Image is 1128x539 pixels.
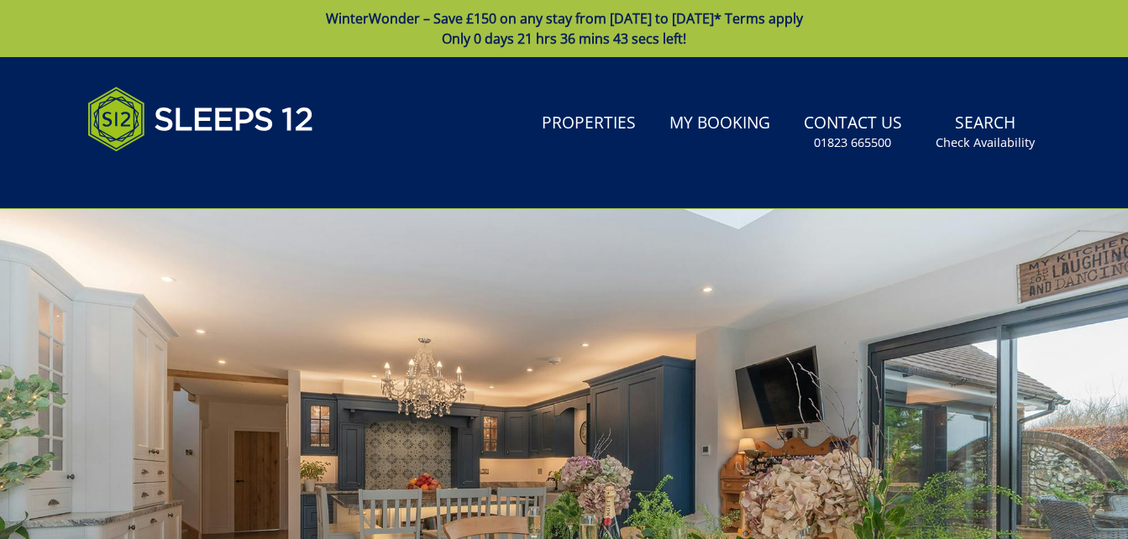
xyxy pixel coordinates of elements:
iframe: Customer reviews powered by Trustpilot [79,171,255,186]
small: Check Availability [936,134,1035,151]
a: My Booking [663,105,777,143]
a: Contact Us01823 665500 [797,105,909,160]
span: Only 0 days 21 hrs 36 mins 43 secs left! [442,29,686,48]
a: SearchCheck Availability [929,105,1041,160]
small: 01823 665500 [814,134,891,151]
a: Properties [535,105,643,143]
img: Sleeps 12 [87,77,314,161]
